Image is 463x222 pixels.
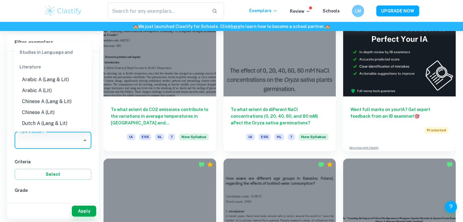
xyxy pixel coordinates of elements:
[424,127,448,134] span: Promoted
[72,206,96,217] button: Apply
[207,161,213,168] div: Premium
[1,23,462,30] h6: We just launched Clastify for Schools. Click to learn how to become a school partner.
[274,134,284,140] span: HL
[323,9,340,13] a: Schools
[15,45,91,74] div: Studies in Language and Literature
[343,12,456,151] a: Want full marks on yourIA? Get expert feedback from an IB examiner!PromotedAdvertise with Clastify
[445,201,457,213] button: Help and Feedback
[288,134,295,140] span: 7
[299,134,328,140] span: New Syllabus
[343,12,456,96] img: Thumbnail
[249,7,278,14] p: Exemplars
[299,134,328,144] div: Starting from the May 2026 session, the ESS IA requirements have changed. We created this exempla...
[290,8,310,15] p: Review
[327,161,333,168] div: Premium
[44,5,83,17] img: Clastify logo
[139,134,151,140] span: ESS
[15,107,91,118] li: Chinese A (Lit)
[49,200,51,206] span: 6
[168,134,175,140] span: 7
[350,106,448,120] h6: Want full marks on your IA ? Get expert feedback from an IB examiner!
[15,96,91,107] li: Chinese A (Lang & Lit)
[127,134,135,140] span: IA
[111,106,209,126] h6: To what extent do CO2 emissions contribute to the variations in average temperatures in [GEOGRAPH...
[179,134,209,140] span: New Syllabus
[7,34,99,51] h6: Filter exemplars
[325,24,330,29] span: 🏫
[258,134,271,140] span: ESS
[15,74,91,85] li: Arabic A (Lang & Lit)
[108,2,207,19] input: Search for any exemplars...
[352,5,364,17] button: LM
[155,134,164,140] span: SL
[231,24,240,29] a: here
[354,8,361,14] h6: LM
[133,24,138,29] span: 🏫
[15,85,91,96] li: Arabic A (Lit)
[376,5,419,16] button: UPGRADE NOW
[15,169,91,180] button: Select
[414,114,419,119] span: 🎯
[318,161,324,168] img: Marked
[67,200,70,206] span: 5
[15,187,91,194] h6: Grade
[246,134,255,140] span: IA
[349,146,379,150] a: Advertise with Clastify
[103,12,216,151] a: To what extent do CO2 emissions contribute to the variations in average temperatures in [GEOGRAPH...
[447,161,453,168] img: Marked
[81,136,89,144] button: Close
[15,118,91,129] li: Dutch A (Lang & Lit)
[223,12,336,151] a: To what extent do diPerent NaCl concentrations (0, 20, 40, 60, and 80 mM) aPect the Oryza sativa ...
[179,134,209,144] div: Starting from the May 2026 session, the ESS IA requirements have changed. We created this exempla...
[198,161,205,168] img: Marked
[19,129,44,134] label: Type a subject
[15,129,91,140] li: Dutch A (Lit)
[15,158,91,165] h6: Criteria
[30,200,33,206] span: 7
[231,106,329,126] h6: To what extent do diPerent NaCl concentrations (0, 20, 40, 60, and 80 mM) aPect the Oryza sativa ...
